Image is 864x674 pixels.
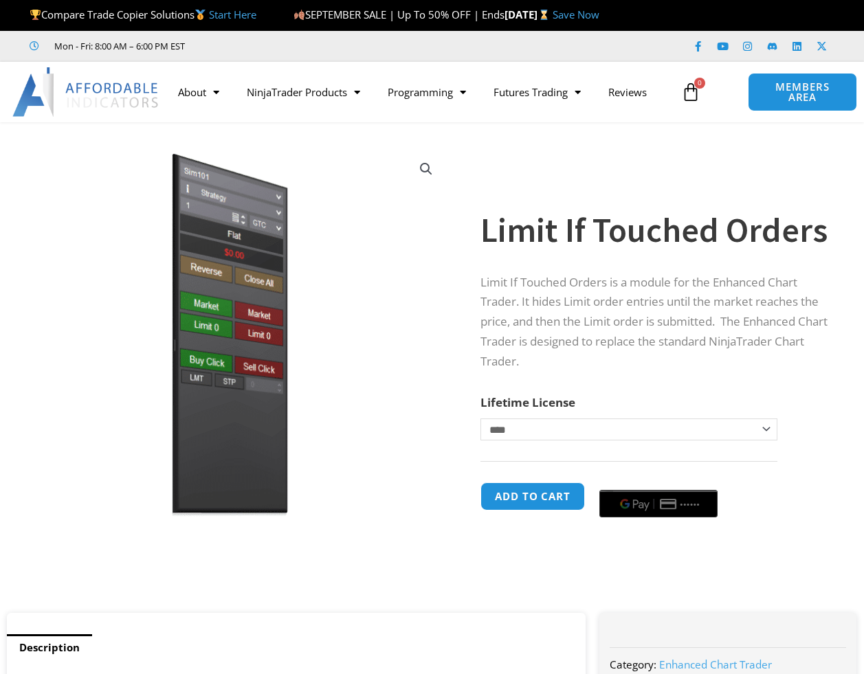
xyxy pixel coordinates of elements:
span: Compare Trade Copier Solutions [30,8,256,21]
a: 0 [661,72,721,112]
a: Start Here [209,8,256,21]
img: 🥇 [195,10,206,20]
iframe: Secure payment input frame [597,480,720,482]
img: 🏆 [30,10,41,20]
span: MEMBERS AREA [762,82,842,102]
a: NinjaTrader Products [233,76,374,108]
a: View full-screen image gallery [414,157,439,181]
span: Mon - Fri: 8:00 AM – 6:00 PM EST [51,38,185,54]
a: Description [7,634,92,661]
text: •••••• [680,499,701,509]
a: Reviews [595,76,661,108]
span: 0 [694,78,705,89]
a: Save Now [553,8,599,21]
span: SEPTEMBER SALE | Up To 50% OFF | Ends [293,8,505,21]
p: Limit If Touched Orders is a module for the Enhanced Chart Trader. It hides Limit order entries u... [480,273,830,372]
iframe: Customer reviews powered by Trustpilot [204,39,410,53]
nav: Menu [164,76,674,108]
button: Add to cart [480,482,585,510]
label: Lifetime License [480,394,575,410]
button: Buy with GPay [599,490,718,517]
a: Programming [374,76,480,108]
h1: Limit If Touched Orders [480,206,830,254]
a: MEMBERS AREA [748,73,856,111]
a: About [164,76,233,108]
img: ⌛ [539,10,549,20]
a: Enhanced Chart Trader [659,658,772,671]
img: BasicTools [10,146,449,524]
img: 🍂 [294,10,304,20]
span: Category: [610,658,656,671]
strong: [DATE] [505,8,552,21]
img: LogoAI | Affordable Indicators – NinjaTrader [12,67,160,117]
a: Futures Trading [480,76,595,108]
